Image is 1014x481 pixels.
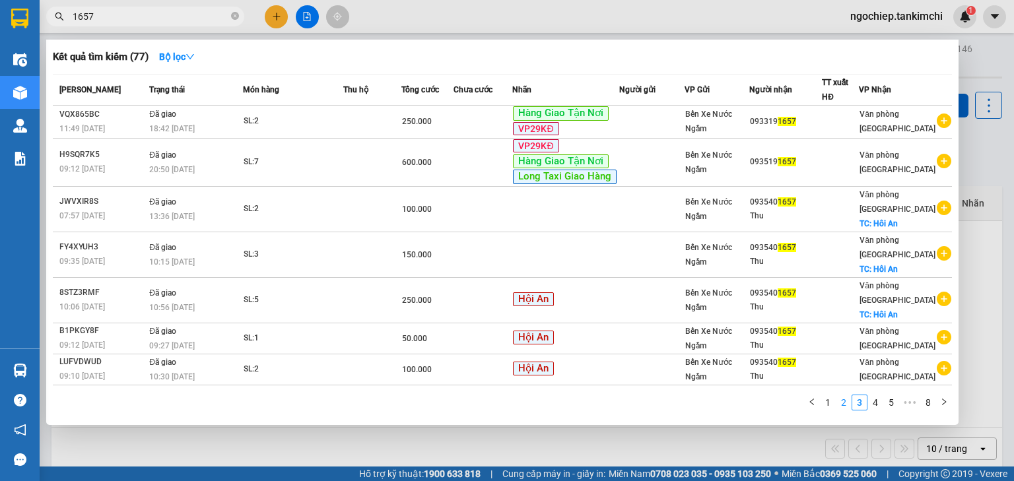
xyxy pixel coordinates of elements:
[867,395,883,410] li: 4
[149,110,176,119] span: Đã giao
[937,246,951,261] span: plus-circle
[750,338,822,352] div: Thu
[937,330,951,344] span: plus-circle
[243,85,279,94] span: Món hàng
[231,12,239,20] span: close-circle
[149,197,176,207] span: Đã giao
[149,372,195,381] span: 10:30 [DATE]
[13,152,27,166] img: solution-icon
[937,292,951,306] span: plus-circle
[513,106,609,121] span: Hàng Giao Tận Nơi
[402,250,432,259] span: 150.000
[149,46,205,67] button: Bộ lọcdown
[750,300,822,314] div: Thu
[59,302,105,311] span: 10:06 [DATE]
[55,12,64,21] span: search
[937,113,951,128] span: plus-circle
[402,158,432,167] span: 600.000
[13,364,27,377] img: warehouse-icon
[883,395,899,410] li: 5
[14,394,26,406] span: question-circle
[778,243,796,252] span: 1657
[685,150,732,174] span: Bến Xe Nước Ngầm
[808,398,816,406] span: left
[59,386,145,400] div: DYUMX9P7
[936,395,952,410] button: right
[860,265,898,274] span: TC: Hôi An
[149,257,195,267] span: 10:15 [DATE]
[868,395,883,410] a: 4
[513,170,617,184] span: Long Taxi Giao Hàng
[13,119,27,133] img: warehouse-icon
[59,286,145,300] div: 8STZ3RMF
[750,241,822,255] div: 093540
[860,219,898,228] span: TC: Hôi An
[778,288,796,298] span: 1657
[685,85,710,94] span: VP Gửi
[59,85,121,94] span: [PERSON_NAME]
[149,243,176,252] span: Đã giao
[402,334,427,343] span: 50.000
[860,358,935,381] span: Văn phòng [GEOGRAPHIC_DATA]
[11,9,28,28] img: logo-vxr
[149,150,176,160] span: Đã giao
[685,197,732,221] span: Bến Xe Nước Ngầm
[14,424,26,436] span: notification
[149,212,195,221] span: 13:36 [DATE]
[685,327,732,350] span: Bến Xe Nước Ngầm
[936,395,952,410] li: Next Page
[149,288,176,298] span: Đã giao
[750,286,822,300] div: 093540
[513,154,609,169] span: Hàng Giao Tận Nơi
[860,110,935,133] span: Văn phòng [GEOGRAPHIC_DATA]
[513,139,558,152] span: VP29KĐ
[937,154,951,168] span: plus-circle
[59,108,145,121] div: VQX865BC
[778,157,796,166] span: 1657
[402,365,432,374] span: 100.000
[59,195,145,208] div: JWVXIR8S
[14,453,26,466] span: message
[685,288,732,312] span: Bến Xe Nước Ngầm
[244,386,343,401] div: Ứng 800.000
[149,327,176,336] span: Đã giao
[13,53,27,67] img: warehouse-icon
[860,150,935,174] span: Văn phòng [GEOGRAPHIC_DATA]
[821,395,835,410] a: 1
[59,371,105,381] span: 09:10 [DATE]
[53,50,149,64] h3: Kết quả tìm kiếm ( 77 )
[750,115,822,129] div: 093319
[940,398,948,406] span: right
[244,293,343,307] div: SL: 5
[402,117,432,126] span: 250.000
[59,324,145,338] div: B1PKGY8F
[750,255,822,269] div: Thu
[149,358,176,367] span: Đã giao
[59,240,145,254] div: FY4XYUH3
[454,85,492,94] span: Chưa cước
[244,362,343,377] div: SL: 2
[244,247,343,262] div: SL: 3
[59,164,105,174] span: 09:12 [DATE]
[231,11,239,23] span: close-circle
[13,86,27,100] img: warehouse-icon
[402,205,432,214] span: 100.000
[804,395,820,410] button: left
[685,110,732,133] span: Bến Xe Nước Ngầm
[778,117,796,126] span: 1657
[244,331,343,346] div: SL: 1
[749,85,792,94] span: Người nhận
[159,51,195,62] strong: Bộ lọc
[778,327,796,336] span: 1657
[186,52,195,61] span: down
[59,355,145,369] div: LUFVDWUD
[860,236,935,259] span: Văn phòng [GEOGRAPHIC_DATA]
[513,331,554,345] span: Hội An
[937,361,951,375] span: plus-circle
[860,310,898,319] span: TC: Hôi An
[149,165,195,174] span: 20:50 [DATE]
[750,195,822,209] div: 093540
[778,197,796,207] span: 1657
[750,369,822,383] div: Thu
